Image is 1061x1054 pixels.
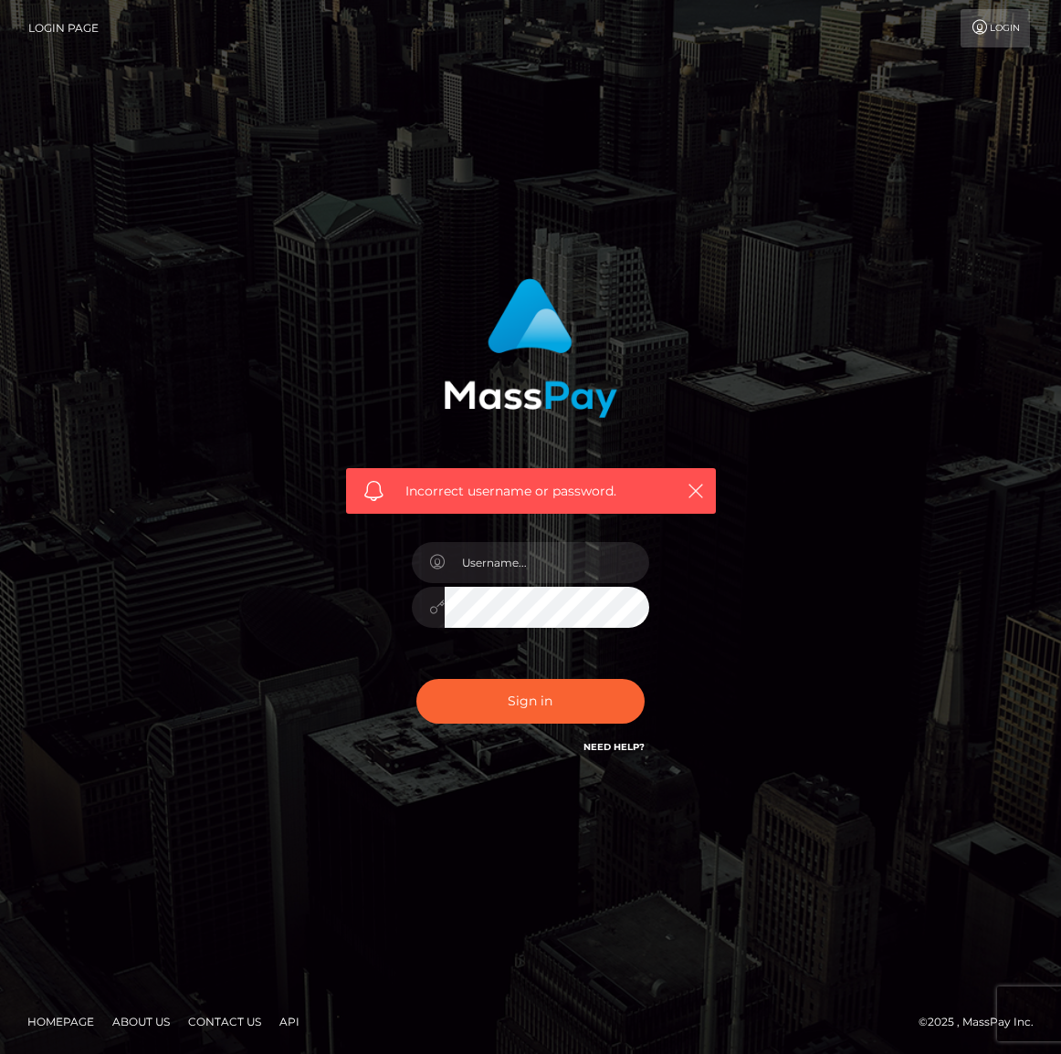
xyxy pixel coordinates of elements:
[444,278,617,418] img: MassPay Login
[20,1007,101,1036] a: Homepage
[919,1012,1047,1032] div: © 2025 , MassPay Inc.
[416,679,645,724] button: Sign in
[272,1007,307,1036] a: API
[961,9,1030,47] a: Login
[583,741,645,753] a: Need Help?
[105,1007,177,1036] a: About Us
[445,542,649,583] input: Username...
[181,1007,268,1036] a: Contact Us
[405,482,666,501] span: Incorrect username or password.
[28,9,99,47] a: Login Page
